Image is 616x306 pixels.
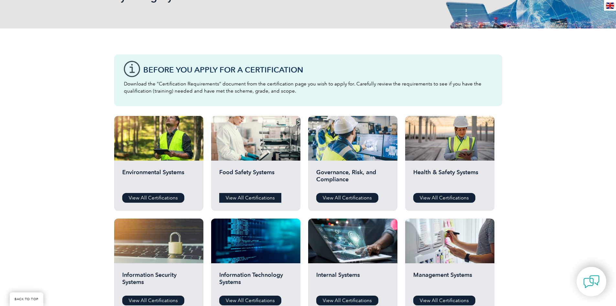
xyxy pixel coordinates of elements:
[219,271,292,291] h2: Information Technology Systems
[219,296,281,305] a: View All Certifications
[413,193,475,203] a: View All Certifications
[124,80,492,95] p: Download the “Certification Requirements” document from the certification page you wish to apply ...
[219,169,292,188] h2: Food Safety Systems
[583,274,600,290] img: contact-chat.png
[413,296,475,305] a: View All Certifications
[10,292,43,306] a: BACK TO TOP
[219,193,281,203] a: View All Certifications
[122,193,184,203] a: View All Certifications
[413,271,486,291] h2: Management Systems
[122,296,184,305] a: View All Certifications
[316,169,389,188] h2: Governance, Risk, and Compliance
[143,66,492,74] h3: Before You Apply For a Certification
[316,296,378,305] a: View All Certifications
[413,169,486,188] h2: Health & Safety Systems
[316,193,378,203] a: View All Certifications
[122,169,195,188] h2: Environmental Systems
[122,271,195,291] h2: Information Security Systems
[606,3,614,9] img: en
[316,271,389,291] h2: Internal Systems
